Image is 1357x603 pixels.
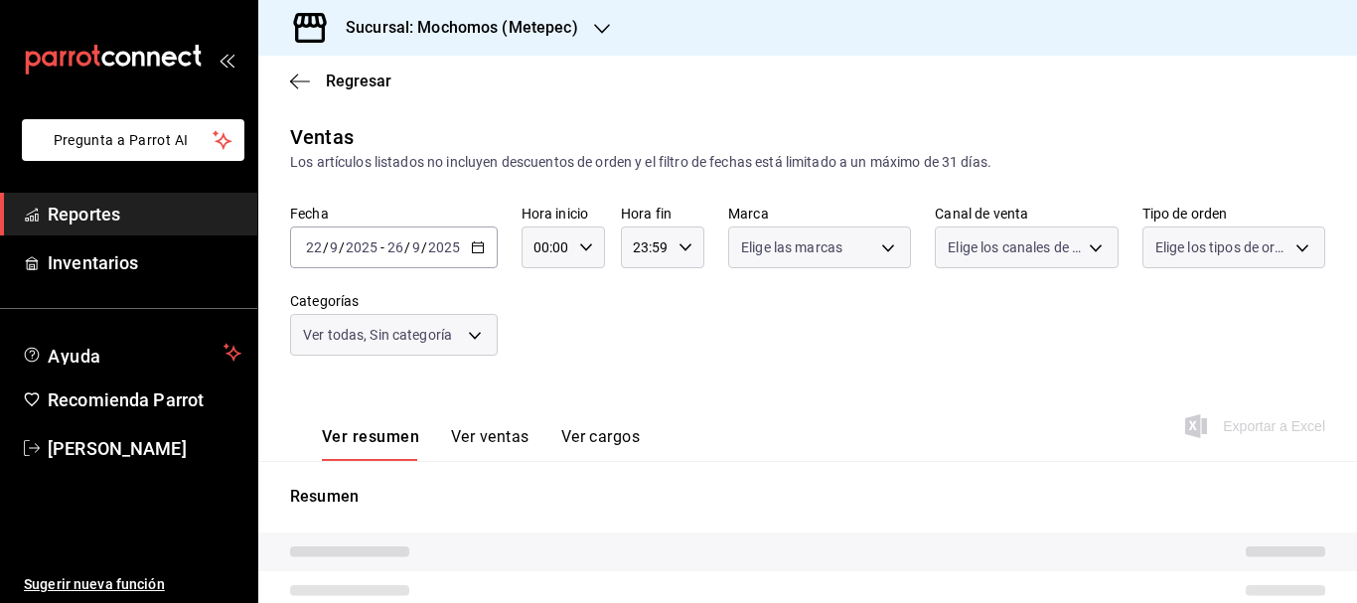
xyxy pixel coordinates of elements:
input: -- [305,239,323,255]
button: Ver ventas [451,427,529,461]
span: Recomienda Parrot [48,386,241,413]
input: -- [411,239,421,255]
span: / [339,239,345,255]
span: Elige los tipos de orden [1155,237,1288,257]
input: ---- [427,239,461,255]
label: Tipo de orden [1142,207,1325,221]
span: Elige los canales de venta [948,237,1081,257]
label: Marca [728,207,911,221]
span: Regresar [326,72,391,90]
span: / [421,239,427,255]
button: Pregunta a Parrot AI [22,119,244,161]
span: / [404,239,410,255]
a: Pregunta a Parrot AI [14,144,244,165]
span: Elige las marcas [741,237,842,257]
input: ---- [345,239,378,255]
h3: Sucursal: Mochomos (Metepec) [330,16,578,40]
label: Fecha [290,207,498,221]
button: Ver resumen [322,427,419,461]
span: Ayuda [48,341,216,365]
span: Ver todas, Sin categoría [303,325,452,345]
label: Hora inicio [522,207,605,221]
label: Canal de venta [935,207,1118,221]
span: Sugerir nueva función [24,574,241,595]
label: Categorías [290,294,498,308]
div: Ventas [290,122,354,152]
span: Pregunta a Parrot AI [54,130,214,151]
div: Los artículos listados no incluyen descuentos de orden y el filtro de fechas está limitado a un m... [290,152,1325,173]
span: Inventarios [48,249,241,276]
span: - [380,239,384,255]
input: -- [386,239,404,255]
span: / [323,239,329,255]
span: Reportes [48,201,241,227]
button: Ver cargos [561,427,641,461]
button: Regresar [290,72,391,90]
span: [PERSON_NAME] [48,435,241,462]
input: -- [329,239,339,255]
p: Resumen [290,485,1325,509]
label: Hora fin [621,207,704,221]
button: open_drawer_menu [219,52,234,68]
div: navigation tabs [322,427,640,461]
